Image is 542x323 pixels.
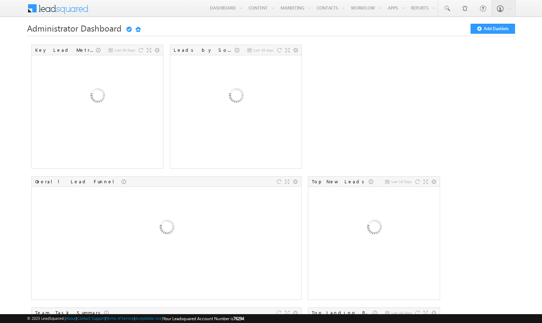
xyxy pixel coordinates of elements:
[66,316,76,321] a: About
[233,316,244,321] span: 76294
[471,24,515,34] button: Add Dashlets
[27,315,244,322] span: © 2025 LeadSquared | | | | |
[312,310,373,316] div: Top Landing Pages
[35,47,96,53] div: Key Lead Metrics
[27,22,121,34] span: Administrator Dashboard
[106,316,134,321] a: Terms of Service
[77,316,105,321] a: Contact Support
[254,47,273,53] span: Last 30 days
[336,190,412,266] img: Loading...
[174,47,235,53] div: Leads by Sources
[391,178,412,185] span: Last 10 Days
[312,178,369,185] div: Top New Leads
[35,178,121,185] div: Overall Lead Funnel
[197,59,274,135] img: Loading...
[163,316,244,321] span: Your Leadsquared Account Number is
[59,59,135,135] img: Loading...
[135,316,162,321] a: Acceptable Use
[115,47,135,53] span: Last 30 Days
[391,310,412,316] span: Last 30 Days
[35,310,104,316] div: Team Task Summary
[128,190,205,266] img: Loading...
